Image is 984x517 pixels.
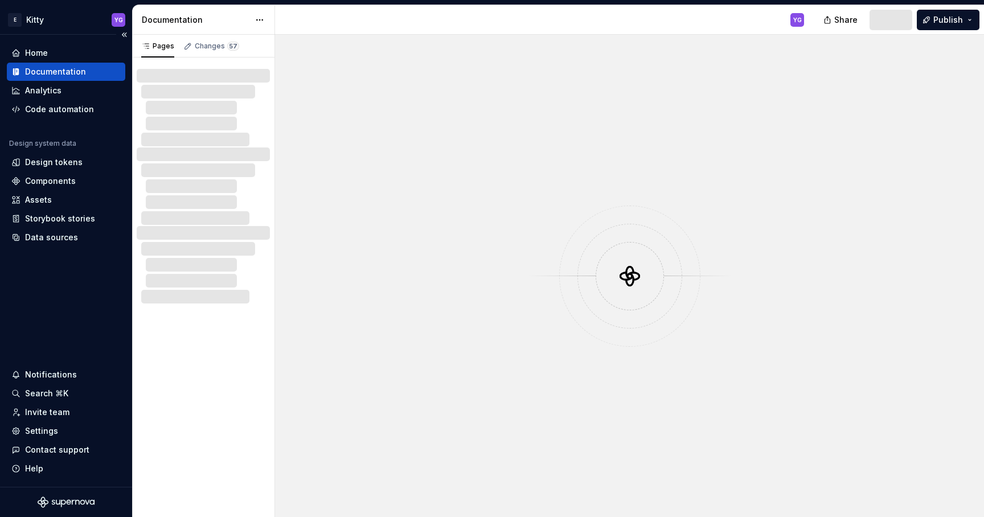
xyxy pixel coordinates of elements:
div: Components [25,175,76,187]
a: Settings [7,422,125,440]
a: Components [7,172,125,190]
svg: Supernova Logo [38,497,95,508]
div: Home [25,47,48,59]
a: Home [7,44,125,62]
div: E [8,13,22,27]
div: Changes [195,42,239,51]
a: Analytics [7,81,125,100]
div: Contact support [25,444,89,456]
span: Publish [933,14,963,26]
div: Settings [25,425,58,437]
div: Analytics [25,85,61,96]
button: Help [7,459,125,478]
button: Search ⌘K [7,384,125,403]
a: Documentation [7,63,125,81]
div: Help [25,463,43,474]
button: Contact support [7,441,125,459]
div: Invite team [25,407,69,418]
div: Storybook stories [25,213,95,224]
a: Invite team [7,403,125,421]
div: Assets [25,194,52,206]
div: YG [114,15,123,24]
div: Documentation [142,14,249,26]
span: 57 [227,42,239,51]
div: Kitty [26,14,44,26]
div: Design tokens [25,157,83,168]
a: Storybook stories [7,210,125,228]
button: Collapse sidebar [116,27,132,43]
div: Design system data [9,139,76,148]
div: Code automation [25,104,94,115]
span: Share [834,14,858,26]
div: Search ⌘K [25,388,68,399]
div: Documentation [25,66,86,77]
a: Design tokens [7,153,125,171]
a: Data sources [7,228,125,247]
button: Notifications [7,366,125,384]
div: YG [793,15,802,24]
button: Publish [917,10,979,30]
a: Assets [7,191,125,209]
a: Code automation [7,100,125,118]
button: EKittyYG [2,7,130,32]
button: Share [818,10,865,30]
div: Pages [141,42,174,51]
div: Data sources [25,232,78,243]
div: Notifications [25,369,77,380]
